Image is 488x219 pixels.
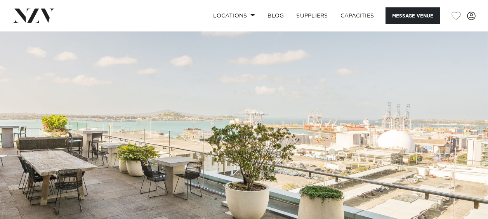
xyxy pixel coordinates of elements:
[290,7,334,24] a: SUPPLIERS
[386,7,440,24] button: Message Venue
[207,7,261,24] a: Locations
[12,9,55,23] img: nzv-logo.png
[261,7,290,24] a: BLOG
[334,7,380,24] a: Capacities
